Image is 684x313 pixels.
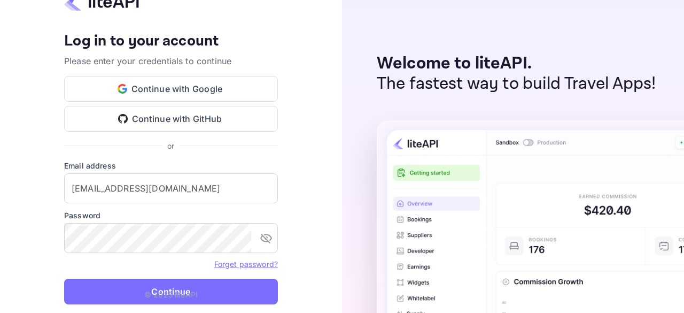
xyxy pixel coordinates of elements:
input: Enter your email address [64,173,278,203]
button: Continue with GitHub [64,106,278,132]
button: Continue [64,279,278,304]
p: © 2025 liteAPI [144,289,198,300]
button: Continue with Google [64,76,278,102]
p: Please enter your credentials to continue [64,55,278,67]
label: Password [64,210,278,221]
p: The fastest way to build Travel Apps! [377,74,656,94]
h4: Log in to your account [64,32,278,51]
p: or [167,140,174,151]
label: Email address [64,160,278,171]
p: Welcome to liteAPI. [377,54,656,74]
